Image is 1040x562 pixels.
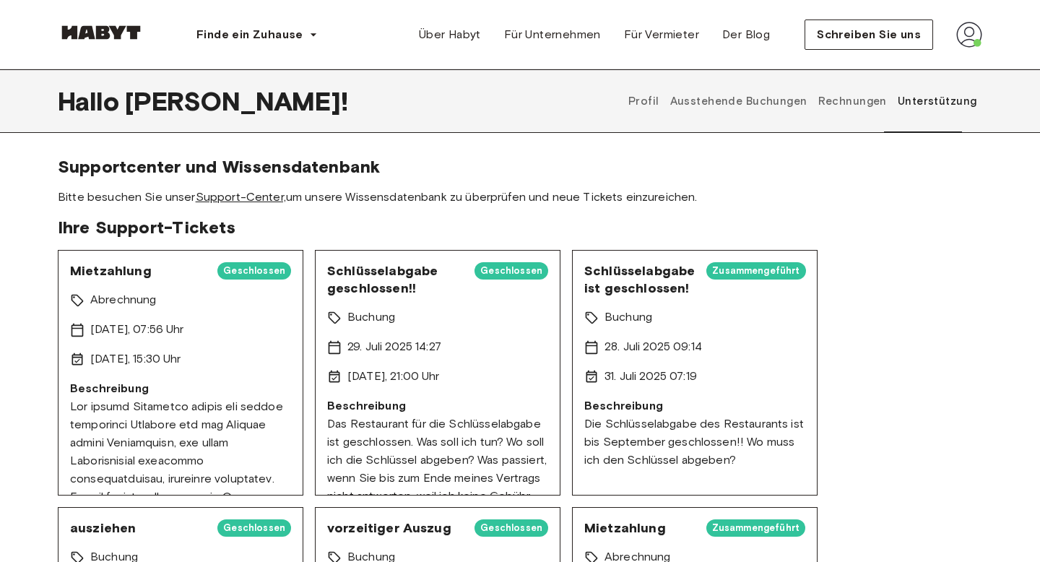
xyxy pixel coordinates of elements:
[347,310,395,324] font: Buchung
[327,417,547,521] font: Das Restaurant für die Schlüsselabgabe ist geschlossen. Was soll ich tun? Wo soll ich die Schlüss...
[327,520,451,536] font: vorzeitiger Auszug
[58,85,119,117] font: Hallo
[628,95,659,108] font: Profil
[584,399,663,412] font: Beschreibung
[407,20,493,49] a: Über Habyt
[327,399,406,412] font: Beschreibung
[70,263,152,279] font: Mietzahlung
[493,20,612,49] a: Für Unternehmen
[956,22,982,48] img: Avatar
[196,27,303,41] font: Finde ein Zuhause
[604,369,697,383] font: 31. Juli 2025 07:19
[612,20,711,49] a: Für Vermieter
[722,27,770,41] font: Der Blog
[898,95,977,108] font: Unterstützung
[604,340,702,353] font: 28. Juli 2025 09:14
[817,27,921,41] font: Schreiben Sie uns
[196,190,286,204] a: Support-Center,
[58,25,144,40] img: Habyt
[90,322,184,336] font: [DATE], 07:56 Uhr
[347,369,440,383] font: [DATE], 21:00 Uhr
[818,95,887,108] font: Rechnungen
[419,27,481,41] font: Über Habyt
[58,156,380,177] font: Supportcenter und Wissensdatenbank
[223,265,285,276] font: Geschlossen
[670,95,807,108] font: Ausstehende Buchungen
[286,190,698,204] font: um unsere Wissensdatenbank zu überprüfen und neue Tickets einzureichen.
[223,522,285,533] font: Geschlossen
[341,85,348,117] font: !
[70,520,136,536] font: ausziehen
[584,417,804,467] font: Die Schlüsselabgabe des Restaurants ist bis September geschlossen!! Wo muss ich den Schlüssel abg...
[480,265,542,276] font: Geschlossen
[712,265,799,276] font: Zusammengeführt
[584,520,666,536] font: Mietzahlung
[70,381,149,395] font: Beschreibung
[504,27,601,41] font: Für Unternehmen
[711,20,781,49] a: Der Blog
[125,85,341,117] font: [PERSON_NAME]
[623,69,982,133] div: Benutzerprofil-Registerkarten
[185,20,329,49] button: Finde ein Zuhause
[805,20,933,50] button: Schreiben Sie uns
[712,522,799,533] font: Zusammengeführt
[584,263,695,296] font: Schlüsselabgabe ist geschlossen!
[347,340,441,353] font: 29. Juli 2025 14:27
[480,522,542,533] font: Geschlossen
[604,310,652,324] font: Buchung
[624,27,699,41] font: Für Vermieter
[58,190,196,204] font: Bitte besuchen Sie unser
[327,263,438,296] font: Schlüsselabgabe geschlossen!!
[90,293,157,306] font: Abrechnung
[90,352,181,366] font: [DATE], 15:30 Uhr
[58,217,235,238] font: Ihre Support-Tickets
